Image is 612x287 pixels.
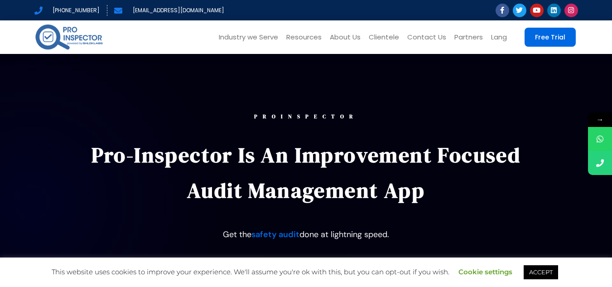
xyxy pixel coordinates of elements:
[78,226,534,243] p: Get the done at lightning speed.
[588,112,612,127] span: →
[326,20,365,54] a: About Us
[525,28,576,47] a: Free Trial
[130,5,224,16] span: [EMAIL_ADDRESS][DOMAIN_NAME]
[487,20,511,54] a: Lang
[535,34,565,40] span: Free Trial
[251,229,299,240] a: safety audit
[118,20,511,54] nav: Menu
[50,5,100,16] span: [PHONE_NUMBER]
[365,20,403,54] a: Clientele
[78,114,534,119] div: PROINSPECTOR
[524,265,558,279] a: ACCEPT
[403,20,450,54] a: Contact Us
[34,23,104,51] img: pro-inspector-logo
[78,137,534,208] p: Pro-Inspector is an improvement focused audit management app
[450,20,487,54] a: Partners
[215,20,282,54] a: Industry we Serve
[282,20,326,54] a: Resources
[52,268,560,276] span: This website uses cookies to improve your experience. We'll assume you're ok with this, but you c...
[458,268,512,276] a: Cookie settings
[114,5,224,16] a: [EMAIL_ADDRESS][DOMAIN_NAME]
